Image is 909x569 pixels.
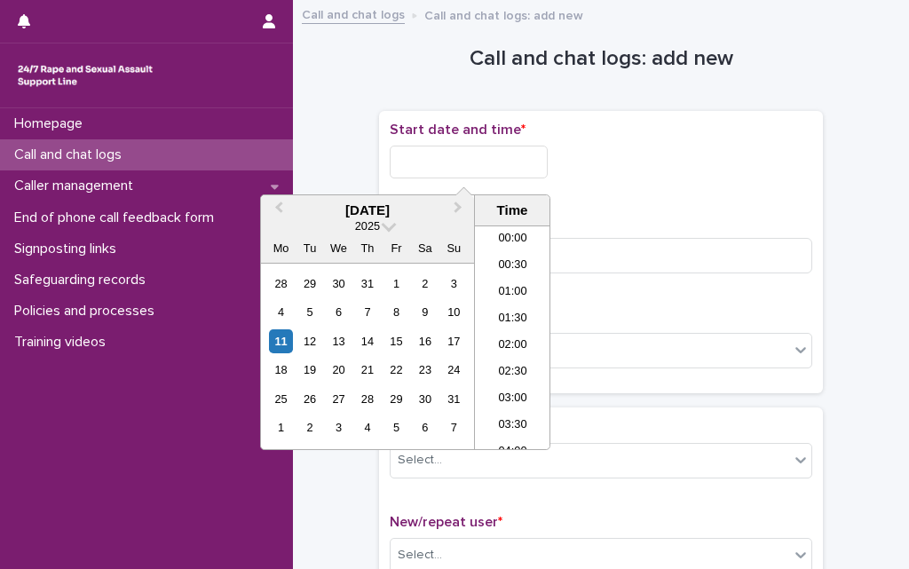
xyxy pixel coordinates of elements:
[398,451,442,470] div: Select...
[424,4,583,24] p: Call and chat logs: add new
[297,358,321,382] div: Choose Tuesday, 19 August 2025
[384,387,408,411] div: Choose Friday, 29 August 2025
[266,269,468,442] div: month 2025-08
[413,272,437,296] div: Choose Saturday, 2 August 2025
[297,387,321,411] div: Choose Tuesday, 26 August 2025
[7,178,147,194] p: Caller management
[442,329,466,353] div: Choose Sunday, 17 August 2025
[269,272,293,296] div: Choose Monday, 28 July 2025
[384,415,408,439] div: Choose Friday, 5 September 2025
[297,236,321,260] div: Tu
[413,387,437,411] div: Choose Saturday, 30 August 2025
[7,303,169,320] p: Policies and processes
[7,146,136,163] p: Call and chat logs
[413,415,437,439] div: Choose Saturday, 6 September 2025
[355,300,379,324] div: Choose Thursday, 7 August 2025
[475,226,550,253] li: 00:00
[413,300,437,324] div: Choose Saturday, 9 August 2025
[390,122,526,137] span: Start date and time
[269,329,293,353] div: Choose Monday, 11 August 2025
[355,329,379,353] div: Choose Thursday, 14 August 2025
[442,236,466,260] div: Su
[442,300,466,324] div: Choose Sunday, 10 August 2025
[442,415,466,439] div: Choose Sunday, 7 September 2025
[384,300,408,324] div: Choose Friday, 8 August 2025
[297,415,321,439] div: Choose Tuesday, 2 September 2025
[355,358,379,382] div: Choose Thursday, 21 August 2025
[327,329,351,353] div: Choose Wednesday, 13 August 2025
[475,413,550,439] li: 03:30
[446,197,474,225] button: Next Month
[261,202,474,218] div: [DATE]
[7,272,160,288] p: Safeguarding records
[384,272,408,296] div: Choose Friday, 1 August 2025
[269,236,293,260] div: Mo
[297,300,321,324] div: Choose Tuesday, 5 August 2025
[7,115,97,132] p: Homepage
[475,333,550,360] li: 02:00
[7,209,228,226] p: End of phone call feedback form
[384,329,408,353] div: Choose Friday, 15 August 2025
[413,236,437,260] div: Sa
[390,515,502,529] span: New/repeat user
[475,253,550,280] li: 00:30
[327,358,351,382] div: Choose Wednesday, 20 August 2025
[14,58,156,93] img: rhQMoQhaT3yELyF149Cw
[475,280,550,306] li: 01:00
[475,386,550,413] li: 03:00
[302,4,405,24] a: Call and chat logs
[297,272,321,296] div: Choose Tuesday, 29 July 2025
[355,272,379,296] div: Choose Thursday, 31 July 2025
[413,358,437,382] div: Choose Saturday, 23 August 2025
[442,272,466,296] div: Choose Sunday, 3 August 2025
[327,387,351,411] div: Choose Wednesday, 27 August 2025
[442,387,466,411] div: Choose Sunday, 31 August 2025
[327,272,351,296] div: Choose Wednesday, 30 July 2025
[398,546,442,565] div: Select...
[355,236,379,260] div: Th
[297,329,321,353] div: Choose Tuesday, 12 August 2025
[7,334,120,351] p: Training videos
[269,415,293,439] div: Choose Monday, 1 September 2025
[479,202,545,218] div: Time
[269,358,293,382] div: Choose Monday, 18 August 2025
[355,219,380,233] span: 2025
[7,241,130,257] p: Signposting links
[263,197,291,225] button: Previous Month
[475,360,550,386] li: 02:30
[413,329,437,353] div: Choose Saturday, 16 August 2025
[475,439,550,466] li: 04:00
[327,236,351,260] div: We
[442,358,466,382] div: Choose Sunday, 24 August 2025
[327,300,351,324] div: Choose Wednesday, 6 August 2025
[269,387,293,411] div: Choose Monday, 25 August 2025
[355,387,379,411] div: Choose Thursday, 28 August 2025
[475,306,550,333] li: 01:30
[269,300,293,324] div: Choose Monday, 4 August 2025
[384,236,408,260] div: Fr
[327,415,351,439] div: Choose Wednesday, 3 September 2025
[384,358,408,382] div: Choose Friday, 22 August 2025
[355,415,379,439] div: Choose Thursday, 4 September 2025
[379,46,823,72] h1: Call and chat logs: add new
